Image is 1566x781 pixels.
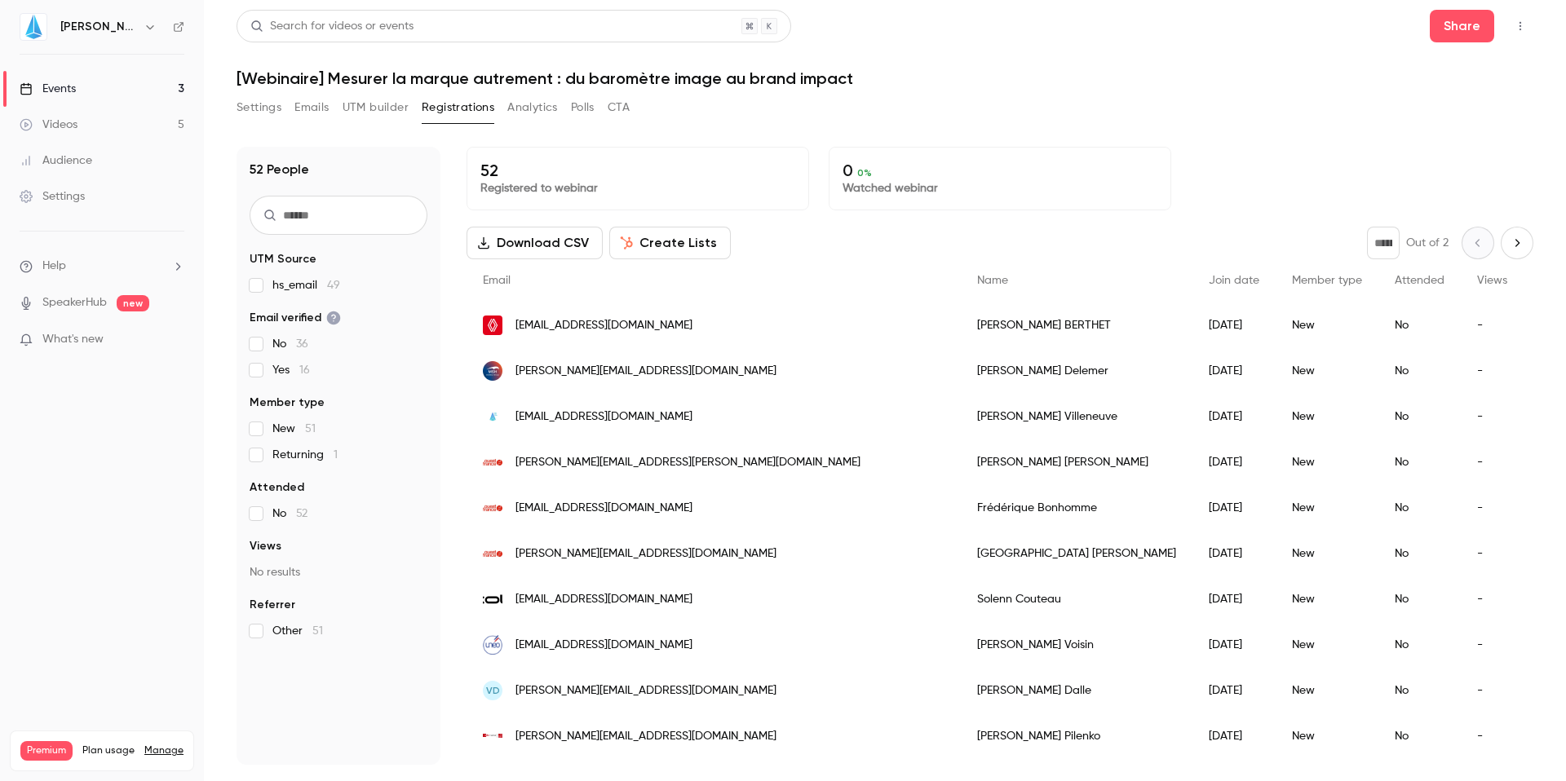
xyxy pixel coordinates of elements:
[272,447,338,463] span: Returning
[20,81,76,97] div: Events
[42,258,66,275] span: Help
[272,277,340,293] span: hs_email
[961,713,1192,759] div: [PERSON_NAME] Pilenko
[1276,622,1378,668] div: New
[1378,576,1461,622] div: No
[1276,439,1378,485] div: New
[1192,348,1276,394] div: [DATE]
[1461,622,1524,668] div: -
[237,68,1533,88] h1: [Webinaire] Mesurer la marque autrement : du baromètre image au brand impact
[272,421,316,437] span: New
[483,544,502,563] img: sipa.ouest-france.fr
[480,161,795,180] p: 52
[250,564,427,580] p: No results
[961,485,1192,531] div: Frédérique Bonhomme
[1192,668,1276,713] div: [DATE]
[1192,576,1276,622] div: [DATE]
[608,95,630,121] button: CTA
[1192,713,1276,759] div: [DATE]
[1292,275,1362,286] span: Member type
[977,275,1008,286] span: Name
[483,275,511,286] span: Email
[250,251,427,639] section: facet-groups
[237,95,281,121] button: Settings
[483,589,502,609] img: atolls.com
[1378,622,1461,668] div: No
[843,180,1157,196] p: Watched webinar
[1378,713,1461,759] div: No
[515,317,692,334] span: [EMAIL_ADDRESS][DOMAIN_NAME]
[1276,531,1378,576] div: New
[483,635,502,655] img: groupe-uneo.fr
[250,251,316,267] span: UTM Source
[483,498,502,518] img: sipa.ouest-france.fr
[272,505,307,522] span: No
[272,623,323,639] span: Other
[250,538,281,554] span: Views
[272,362,310,378] span: Yes
[305,423,316,435] span: 51
[327,280,340,291] span: 49
[961,394,1192,439] div: [PERSON_NAME] Villeneuve
[144,744,184,757] a: Manage
[1461,531,1524,576] div: -
[20,117,77,133] div: Videos
[20,188,85,205] div: Settings
[272,336,308,352] span: No
[1395,275,1444,286] span: Attended
[515,728,776,745] span: [PERSON_NAME][EMAIL_ADDRESS][DOMAIN_NAME]
[1461,439,1524,485] div: -
[961,668,1192,713] div: [PERSON_NAME] Dalle
[1276,485,1378,531] div: New
[20,741,73,761] span: Premium
[486,683,500,698] span: VD
[312,625,323,637] span: 51
[1276,668,1378,713] div: New
[515,408,692,426] span: [EMAIL_ADDRESS][DOMAIN_NAME]
[961,622,1192,668] div: [PERSON_NAME] Voisin
[20,258,184,275] li: help-dropdown-opener
[1378,302,1461,348] div: No
[1276,302,1378,348] div: New
[1192,531,1276,576] div: [DATE]
[296,508,307,519] span: 52
[961,302,1192,348] div: [PERSON_NAME] BERTHET
[422,95,494,121] button: Registrations
[961,439,1192,485] div: [PERSON_NAME] [PERSON_NAME]
[1477,275,1507,286] span: Views
[42,294,107,311] a: SpeakerHub
[20,152,92,169] div: Audience
[1276,713,1378,759] div: New
[483,452,502,472] img: sipa.ouest-france.fr
[1192,394,1276,439] div: [DATE]
[515,500,692,517] span: [EMAIL_ADDRESS][DOMAIN_NAME]
[1406,235,1449,251] p: Out of 2
[1461,713,1524,759] div: -
[250,597,295,613] span: Referrer
[250,310,341,326] span: Email verified
[483,734,502,739] img: cdc-habitat.fr
[507,95,558,121] button: Analytics
[1378,439,1461,485] div: No
[1378,394,1461,439] div: No
[1378,485,1461,531] div: No
[1378,531,1461,576] div: No
[250,395,325,411] span: Member type
[343,95,409,121] button: UTM builder
[480,180,795,196] p: Registered to webinar
[1192,622,1276,668] div: [DATE]
[515,545,776,563] span: [PERSON_NAME][EMAIL_ADDRESS][DOMAIN_NAME]
[296,338,308,350] span: 36
[961,348,1192,394] div: [PERSON_NAME] Delemer
[515,454,860,471] span: [PERSON_NAME][EMAIL_ADDRESS][PERSON_NAME][DOMAIN_NAME]
[82,744,135,757] span: Plan usage
[1501,227,1533,259] button: Next page
[1276,394,1378,439] div: New
[515,363,776,380] span: [PERSON_NAME][EMAIL_ADDRESS][DOMAIN_NAME]
[334,449,338,461] span: 1
[843,161,1157,180] p: 0
[117,295,149,311] span: new
[1461,302,1524,348] div: -
[515,637,692,654] span: [EMAIL_ADDRESS][DOMAIN_NAME]
[483,361,502,381] img: msh-intl.com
